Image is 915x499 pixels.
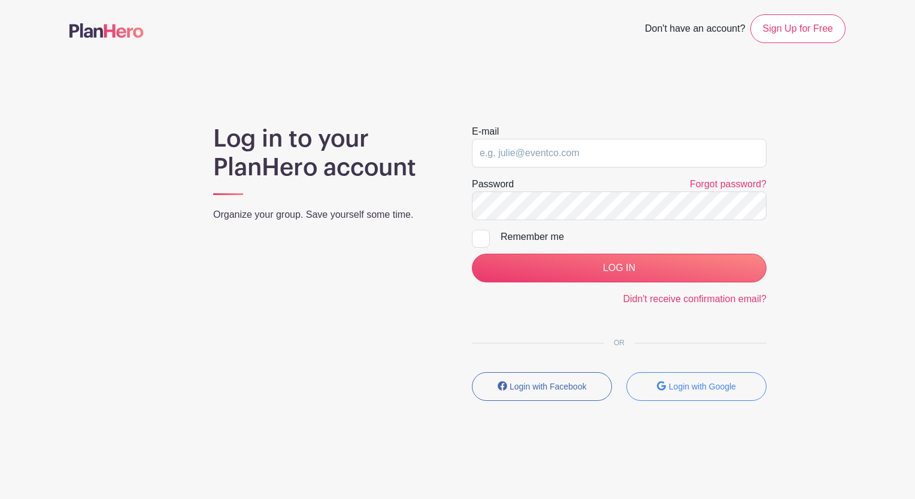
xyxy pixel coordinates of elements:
[645,17,746,43] span: Don't have an account?
[626,372,766,401] button: Login with Google
[510,382,586,391] small: Login with Facebook
[472,139,766,168] input: e.g. julie@eventco.com
[472,177,514,191] label: Password
[213,208,443,222] p: Organize your group. Save yourself some time.
[623,294,766,304] a: Didn't receive confirmation email?
[690,179,766,189] a: Forgot password?
[472,372,612,401] button: Login with Facebook
[69,23,144,38] img: logo-507f7623f17ff9eddc593b1ce0a138ce2505c220e1c5a4e2b4648c50719b7d32.svg
[501,230,766,244] div: Remember me
[750,14,846,43] a: Sign Up for Free
[669,382,736,391] small: Login with Google
[472,254,766,282] input: LOG IN
[213,124,443,182] h1: Log in to your PlanHero account
[472,124,499,139] label: E-mail
[604,339,634,347] span: OR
